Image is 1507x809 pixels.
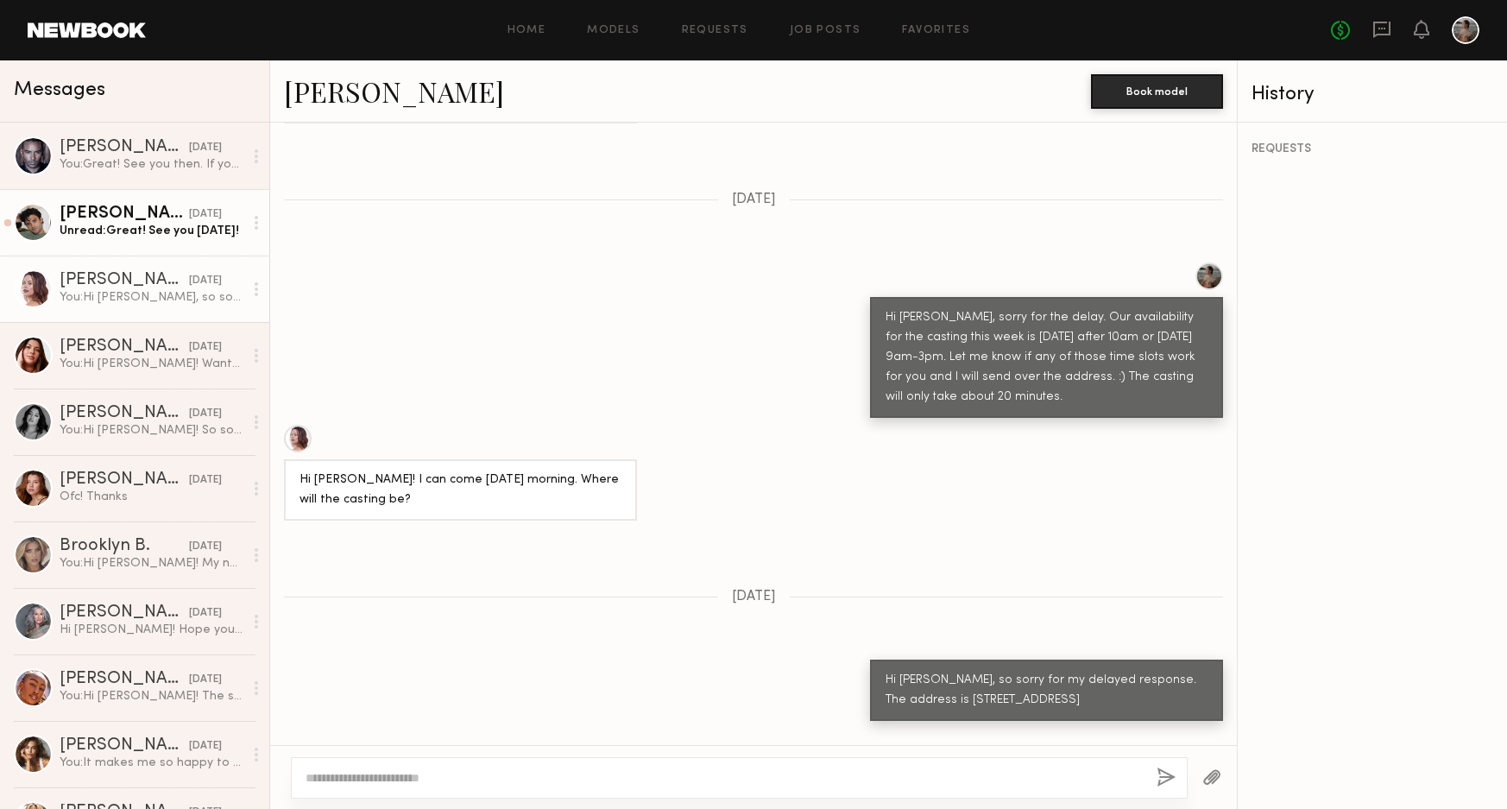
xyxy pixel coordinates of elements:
div: You: Hi [PERSON_NAME], so sorry for my delayed response. The address is [STREET_ADDRESS] [60,289,243,306]
div: [DATE] [189,339,222,356]
span: [DATE] [732,590,776,604]
div: [DATE] [189,406,222,422]
div: [DATE] [189,206,222,223]
a: Favorites [902,25,970,36]
div: [DATE] [189,472,222,489]
a: Job Posts [790,25,861,36]
div: REQUESTS [1252,143,1493,155]
div: You: It makes me so happy to hear that you enjoyed working together! Let me know when you decide ... [60,755,243,771]
a: Models [587,25,640,36]
a: Book model [1091,83,1223,98]
div: Brooklyn B. [60,538,189,555]
div: You: Hi [PERSON_NAME]! Wanted to follow up with you regarding our casting call! Please let us kno... [60,356,243,372]
div: [PERSON_NAME] [60,737,189,755]
div: [PERSON_NAME] [60,671,189,688]
div: [PERSON_NAME] [60,272,189,289]
div: [PERSON_NAME] [60,139,189,156]
div: You: Hi [PERSON_NAME]! My name is [PERSON_NAME] and I am a creative director / producer for photo... [60,555,243,572]
div: [DATE] [189,140,222,156]
div: Hi [PERSON_NAME], sorry for the delay. Our availability for the casting this week is [DATE] after... [886,308,1207,408]
div: Hi [PERSON_NAME]! I can come [DATE] morning. Where will the casting be? [300,471,621,510]
a: Requests [682,25,748,36]
div: [PERSON_NAME] [60,205,189,223]
div: [DATE] [189,539,222,555]
a: [PERSON_NAME] [284,73,504,110]
div: [PERSON_NAME] [60,604,189,622]
div: [DATE] [189,605,222,622]
div: [DATE] [189,672,222,688]
div: [DATE] [189,273,222,289]
button: Book model [1091,74,1223,109]
div: You: Great! See you then. If you have trouble finding the building, feel free to give me a call a... [60,156,243,173]
div: [DATE] [189,738,222,755]
div: History [1252,85,1493,104]
div: You: Hi [PERSON_NAME]! So sorry for my delayed response! Unfortunately we need a true plus size m... [60,422,243,439]
span: Messages [14,80,105,100]
div: [PERSON_NAME] [60,471,189,489]
div: [PERSON_NAME] [60,338,189,356]
span: [DATE] [732,193,776,207]
div: Hi [PERSON_NAME], so sorry for my delayed response. The address is [STREET_ADDRESS] [886,671,1207,711]
div: Unread: Great! See you [DATE]! [60,223,243,239]
div: You: Hi [PERSON_NAME]! The shoot we reached out to you for has already been completed. Thank you ... [60,688,243,705]
div: [PERSON_NAME] [60,405,189,422]
a: Home [508,25,546,36]
div: Ofc! Thanks [60,489,243,505]
div: Hi [PERSON_NAME]! Hope you are having a nice day. I posted the review and wanted to let you know ... [60,622,243,638]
